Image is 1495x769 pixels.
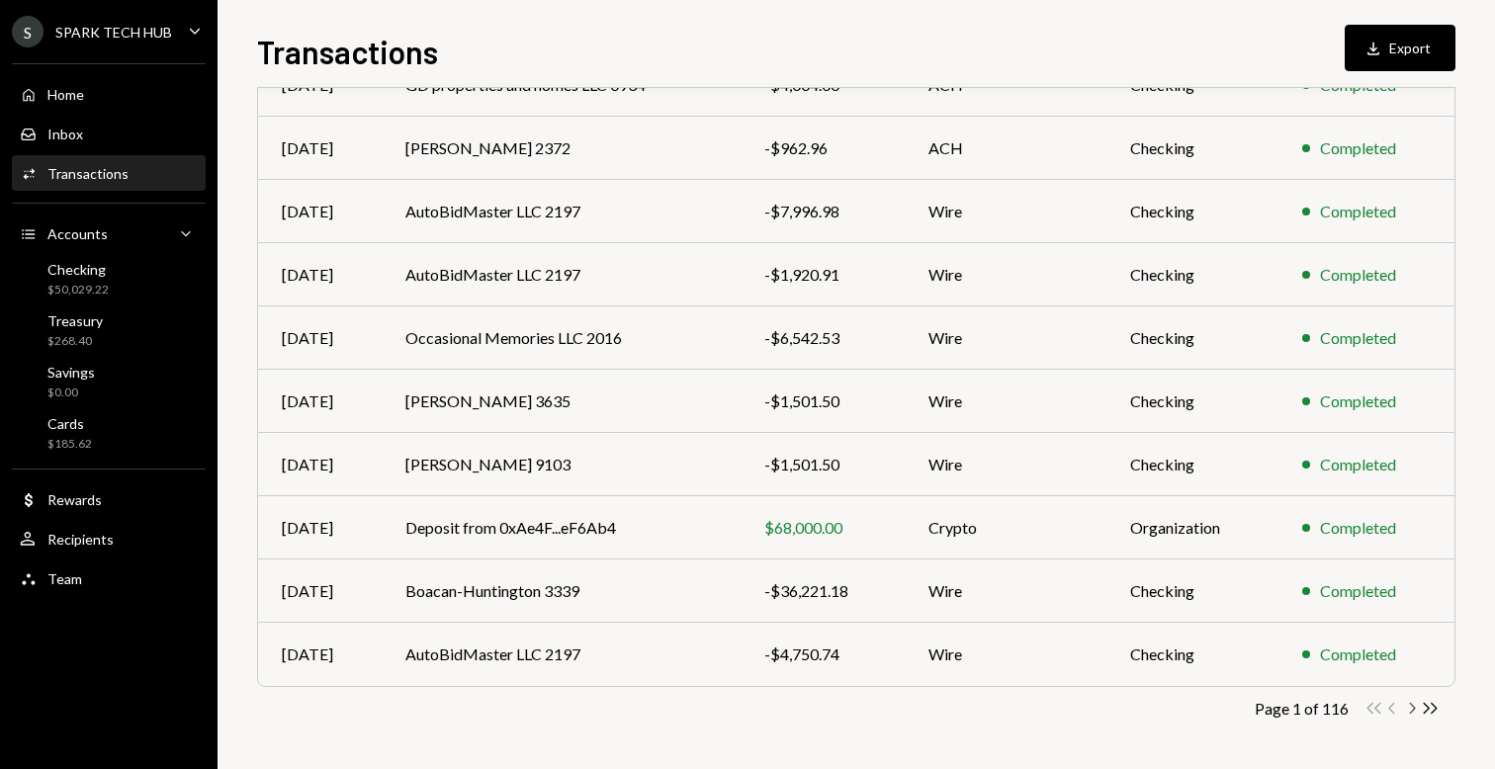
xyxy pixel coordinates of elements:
td: Checking [1106,180,1277,243]
div: Treasury [47,312,103,329]
div: $50,029.22 [47,282,109,299]
div: Completed [1320,263,1396,287]
div: Completed [1320,200,1396,223]
div: -$36,221.18 [764,579,881,603]
div: [DATE] [282,453,358,476]
div: Checking [47,261,109,278]
div: Page 1 of 116 [1255,699,1349,718]
div: Completed [1320,516,1396,540]
td: ACH [905,117,1107,180]
td: Occasional Memories LLC 2016 [382,306,741,370]
div: Recipients [47,531,114,548]
td: Wire [905,623,1107,686]
a: Inbox [12,116,206,151]
div: [DATE] [282,579,358,603]
td: Wire [905,559,1107,623]
td: [PERSON_NAME] 2372 [382,117,741,180]
a: Accounts [12,215,206,251]
div: $0.00 [47,384,95,401]
div: [DATE] [282,516,358,540]
a: Team [12,560,206,596]
div: Completed [1320,136,1396,160]
div: Completed [1320,579,1396,603]
div: -$7,996.98 [764,200,881,223]
td: Wire [905,370,1107,433]
td: AutoBidMaster LLC 2197 [382,243,741,306]
td: Wire [905,243,1107,306]
td: Checking [1106,370,1277,433]
td: Checking [1106,559,1277,623]
td: [PERSON_NAME] 9103 [382,433,741,496]
div: Completed [1320,453,1396,476]
div: [DATE] [282,263,358,287]
div: [DATE] [282,326,358,350]
div: -$1,501.50 [764,453,881,476]
td: Organization [1106,496,1277,559]
td: Wire [905,433,1107,496]
div: -$4,750.74 [764,642,881,666]
div: Rewards [47,491,102,508]
div: -$1,501.50 [764,389,881,413]
div: [DATE] [282,642,358,666]
td: AutoBidMaster LLC 2197 [382,623,741,686]
div: Home [47,86,84,103]
div: Cards [47,415,92,432]
td: AutoBidMaster LLC 2197 [382,180,741,243]
a: Cards$185.62 [12,409,206,457]
div: Inbox [47,126,83,142]
div: S [12,16,44,47]
h1: Transactions [257,32,438,71]
div: Completed [1320,326,1396,350]
td: Crypto [905,496,1107,559]
div: $68,000.00 [764,516,881,540]
td: Wire [905,180,1107,243]
div: SPARK TECH HUB [55,24,172,41]
div: Completed [1320,389,1396,413]
a: Recipients [12,521,206,556]
button: Export [1345,25,1455,71]
div: $185.62 [47,436,92,453]
div: Savings [47,364,95,381]
td: Checking [1106,433,1277,496]
a: Checking$50,029.22 [12,255,206,302]
td: Checking [1106,117,1277,180]
a: Transactions [12,155,206,191]
div: [DATE] [282,389,358,413]
td: Deposit from 0xAe4F...eF6Ab4 [382,496,741,559]
a: Rewards [12,481,206,517]
div: Transactions [47,165,129,182]
div: -$962.96 [764,136,881,160]
div: Accounts [47,225,108,242]
a: Home [12,76,206,112]
td: Checking [1106,623,1277,686]
td: [PERSON_NAME] 3635 [382,370,741,433]
a: Savings$0.00 [12,358,206,405]
td: Checking [1106,243,1277,306]
div: [DATE] [282,136,358,160]
div: -$1,920.91 [764,263,881,287]
div: -$6,542.53 [764,326,881,350]
td: Boacan-Huntington 3339 [382,559,741,623]
div: Completed [1320,642,1396,666]
td: Checking [1106,306,1277,370]
div: $268.40 [47,333,103,350]
a: Treasury$268.40 [12,306,206,354]
div: Team [47,570,82,587]
td: Wire [905,306,1107,370]
div: [DATE] [282,200,358,223]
